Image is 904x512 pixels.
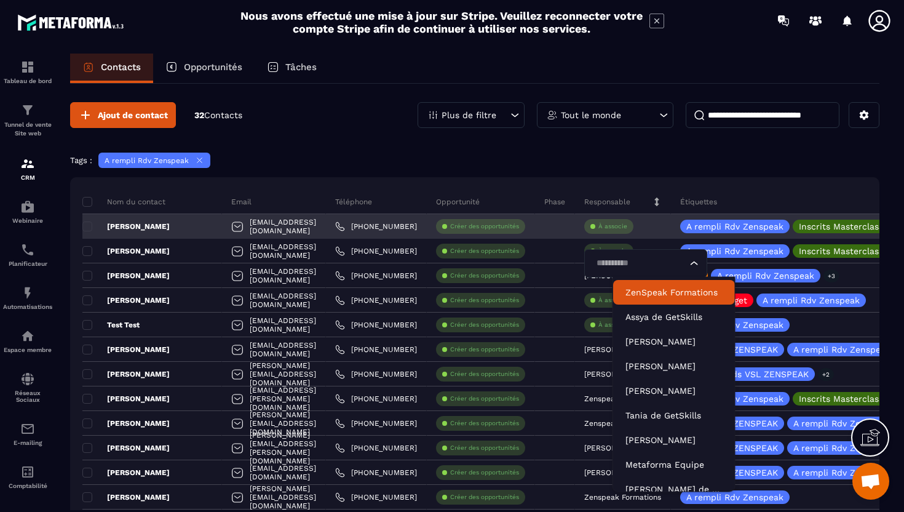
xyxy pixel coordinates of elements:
[82,443,170,453] p: [PERSON_NAME]
[799,247,883,255] p: Inscrits Masterclass
[70,102,176,128] button: Ajout de contact
[3,276,52,319] a: automationsautomationsAutomatisations
[793,419,890,428] p: A rempli Rdv Zenspeak
[82,345,170,354] p: [PERSON_NAME]
[3,260,52,267] p: Planificateur
[3,482,52,489] p: Comptabilité
[625,311,723,323] p: Assya de GetSkills
[82,295,170,305] p: [PERSON_NAME]
[544,197,565,207] p: Phase
[584,394,661,403] p: Zenspeak Formations
[584,249,707,278] div: Search for option
[584,345,644,354] p: [PERSON_NAME]
[450,444,519,452] p: Créer des opportunités
[793,468,890,477] p: A rempli Rdv Zenspeak
[335,369,417,379] a: [PHONE_NUMBER]
[335,394,417,404] a: [PHONE_NUMBER]
[625,385,723,397] p: Frédéric GUEYE
[3,303,52,310] p: Automatisations
[20,465,35,479] img: accountant
[625,286,723,298] p: ZenSpeak Formations
[450,321,519,329] p: Créer des opportunités
[3,412,52,455] a: emailemailE-mailing
[3,346,52,353] p: Espace membre
[625,335,723,348] p: Léna MAIREY
[335,197,372,207] p: Téléphone
[3,94,52,147] a: formationformationTunnel de vente Site web
[584,370,644,378] p: [PERSON_NAME]
[852,463,889,500] div: Ouvrir le chat
[584,419,661,428] p: Zenspeak Formations
[450,222,519,231] p: Créer des opportunités
[255,54,329,83] a: Tâches
[82,246,170,256] p: [PERSON_NAME]
[82,492,170,502] p: [PERSON_NAME]
[335,320,417,330] a: [PHONE_NUMBER]
[3,78,52,84] p: Tableau de bord
[799,394,883,403] p: Inscrits Masterclass
[686,247,783,255] p: A rempli Rdv Zenspeak
[70,156,92,165] p: Tags :
[231,197,252,207] p: Email
[442,111,496,119] p: Plus de filtre
[598,296,627,305] p: À associe
[20,286,35,300] img: automations
[335,271,417,281] a: [PHONE_NUMBER]
[101,62,141,73] p: Contacts
[625,360,723,372] p: Nizar NCHIOUA
[3,439,52,446] p: E-mailing
[3,50,52,94] a: formationformationTableau de bord
[584,444,644,452] p: [PERSON_NAME]
[335,443,417,453] a: [PHONE_NUMBER]
[3,362,52,412] a: social-networksocial-networkRéseaux Sociaux
[3,121,52,138] p: Tunnel de vente Site web
[82,320,140,330] p: Test Test
[82,271,170,281] p: [PERSON_NAME]
[450,394,519,403] p: Créer des opportunités
[20,199,35,214] img: automations
[184,62,242,73] p: Opportunités
[450,370,519,378] p: Créer des opportunités
[799,222,883,231] p: Inscrits Masterclass
[584,493,661,502] p: Zenspeak Formations
[3,390,52,403] p: Réseaux Sociaux
[793,345,890,354] p: A rempli Rdv Zenspeak
[625,483,723,495] p: Marilyne de Getskills
[20,156,35,171] img: formation
[598,321,627,329] p: À associe
[20,242,35,257] img: scheduler
[450,345,519,354] p: Créer des opportunités
[335,295,417,305] a: [PHONE_NUMBER]
[686,493,783,502] p: A rempli Rdv Zenspeak
[625,409,723,422] p: Tania de GetSkills
[584,468,644,477] p: [PERSON_NAME]
[763,296,860,305] p: A rempli Rdv Zenspeak
[3,233,52,276] a: schedulerschedulerPlanificateur
[450,296,519,305] p: Créer des opportunités
[3,190,52,233] a: automationsautomationsWebinaire
[450,419,519,428] p: Créer des opportunités
[20,422,35,436] img: email
[335,492,417,502] a: [PHONE_NUMBER]
[3,217,52,224] p: Webinaire
[818,368,834,381] p: +2
[717,370,809,378] p: Leads VSL ZENSPEAK
[598,222,627,231] p: À associe
[561,111,621,119] p: Tout le monde
[584,197,630,207] p: Responsable
[3,455,52,498] a: accountantaccountantComptabilité
[20,60,35,74] img: formation
[823,270,839,282] p: +3
[20,329,35,343] img: automations
[450,468,519,477] p: Créer des opportunités
[82,222,170,231] p: [PERSON_NAME]
[625,458,723,471] p: Metaforma Equipe
[3,174,52,181] p: CRM
[335,222,417,231] a: [PHONE_NUMBER]
[680,197,717,207] p: Étiquettes
[686,222,783,231] p: A rempli Rdv Zenspeak
[335,468,417,478] a: [PHONE_NUMBER]
[98,109,168,121] span: Ajout de contact
[20,372,35,386] img: social-network
[450,271,519,280] p: Créer des opportunités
